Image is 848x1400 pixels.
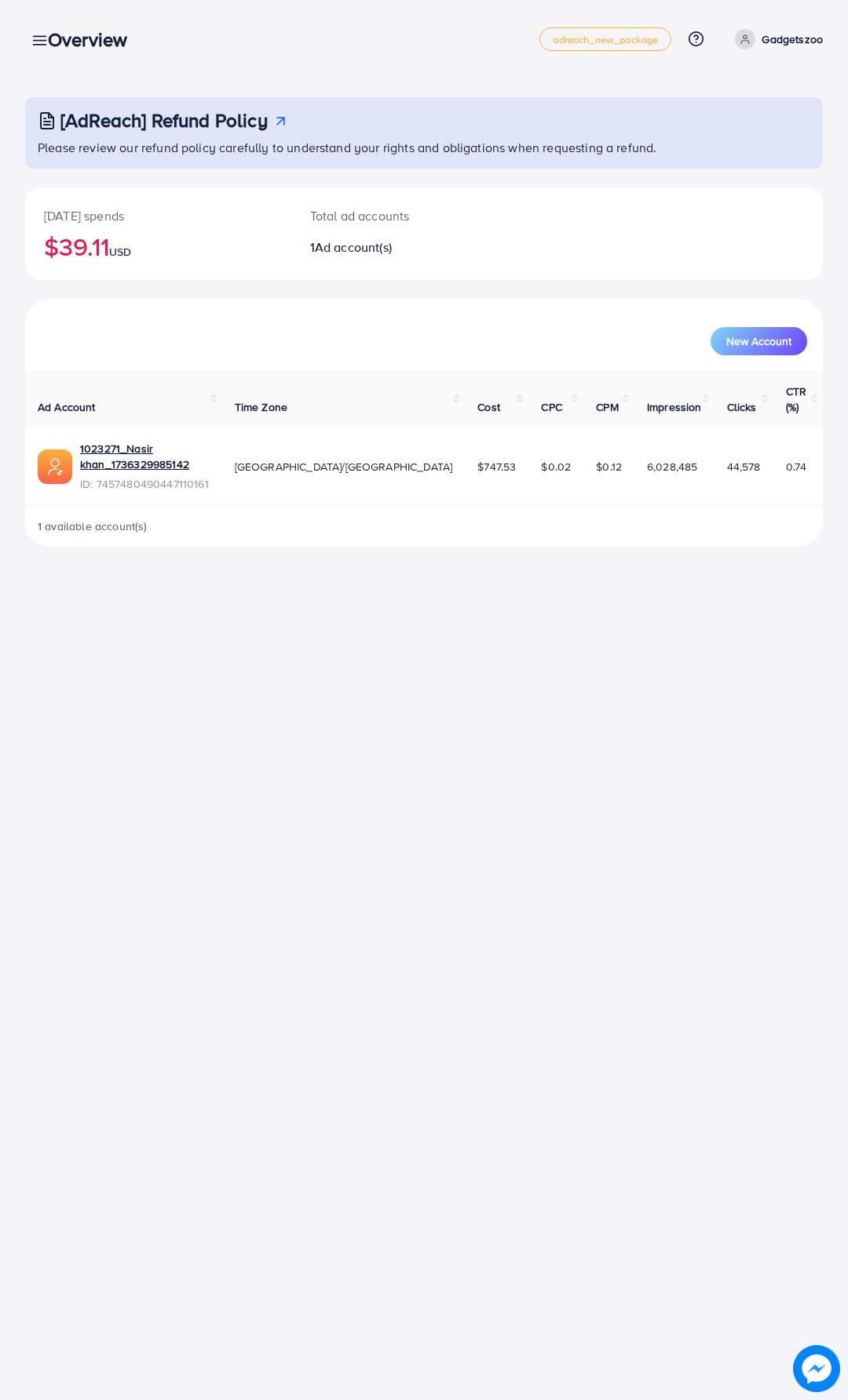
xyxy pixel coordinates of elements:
[647,399,702,415] span: Impression
[310,206,472,225] p: Total ad accounts
[596,399,618,415] span: CPM
[38,518,148,534] span: 1 available account(s)
[235,399,287,415] span: Time Zone
[793,1345,840,1392] img: image
[109,244,131,260] span: USD
[315,238,392,256] span: Ad account(s)
[727,399,757,415] span: Clicks
[596,459,622,475] span: $0.12
[80,441,210,473] a: 1023271_Nasir khan_1736329985142
[44,206,272,225] p: [DATE] spends
[539,27,671,51] a: adreach_new_package
[235,459,453,475] span: [GEOGRAPHIC_DATA]/[GEOGRAPHIC_DATA]
[80,476,210,492] span: ID: 7457480490447110161
[711,327,807,355] button: New Account
[553,35,658,45] span: adreach_new_package
[786,384,806,415] span: CTR (%)
[477,399,500,415] span: Cost
[44,231,272,261] h2: $39.11
[786,459,807,475] span: 0.74
[310,240,472,255] h2: 1
[729,29,823,49] a: Gadgetszoo
[762,30,823,49] p: Gadgetszoo
[477,459,516,475] span: $747.53
[38,138,813,157] p: Please review our refund policy carefully to understand your rights and obligations when requesti...
[727,459,761,475] span: 44,578
[647,459,697,475] span: 6,028,485
[48,28,140,51] h3: Overview
[541,399,561,415] span: CPC
[38,449,72,484] img: ic-ads-acc.e4c84228.svg
[60,109,268,132] h3: [AdReach] Refund Policy
[541,459,571,475] span: $0.02
[726,336,791,347] span: New Account
[38,399,96,415] span: Ad Account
